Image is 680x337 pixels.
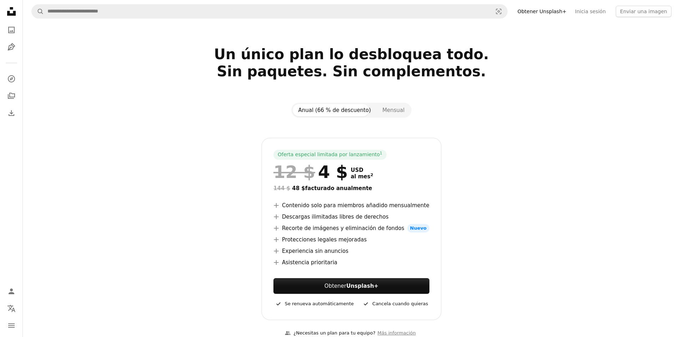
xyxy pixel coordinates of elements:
[273,278,429,294] button: ObtenerUnsplash+
[4,284,19,298] a: Iniciar sesión / Registrarse
[273,163,315,181] span: 12 $
[378,151,384,158] a: 1
[4,4,19,20] a: Inicio — Unsplash
[351,167,373,173] span: USD
[490,5,507,18] button: Búsqueda visual
[273,213,429,221] li: Descargas ilimitadas libres de derechos
[377,104,410,116] button: Mensual
[273,201,429,210] li: Contenido solo para miembros añadido mensualmente
[285,330,375,337] div: ¿Necesitas un plan para tu equipo?
[380,151,382,155] sup: 1
[273,163,348,181] div: 4 $
[273,150,387,160] div: Oferta especial limitada por lanzamiento
[275,300,354,308] div: Se renueva automáticamente
[571,6,610,17] a: Inicia sesión
[32,5,44,18] button: Buscar en Unsplash
[513,6,571,17] a: Obtener Unsplash+
[4,106,19,120] a: Historial de descargas
[31,4,508,19] form: Encuentra imágenes en todo el sitio
[273,235,429,244] li: Protecciones legales mejoradas
[4,89,19,103] a: Colecciones
[273,185,290,192] span: 144 $
[273,258,429,267] li: Asistencia prioritaria
[273,224,429,233] li: Recorte de imágenes y eliminación de fondos
[273,247,429,255] li: Experiencia sin anuncios
[273,184,429,193] div: 48 $ facturado anualmente
[4,72,19,86] a: Explorar
[346,283,378,289] strong: Unsplash+
[122,46,581,97] h2: Un único plan lo desbloquea todo. Sin paquetes. Sin complementos.
[351,173,373,180] span: al mes
[362,300,428,308] div: Cancela cuando quieras
[407,224,429,233] span: Nuevo
[4,318,19,333] button: Menú
[371,173,373,177] sup: 2
[4,23,19,37] a: Fotos
[293,104,377,116] button: Anual (66 % de descuento)
[4,40,19,54] a: Ilustraciones
[616,6,671,17] button: Enviar una imagen
[4,301,19,316] button: Idioma
[369,173,375,180] a: 2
